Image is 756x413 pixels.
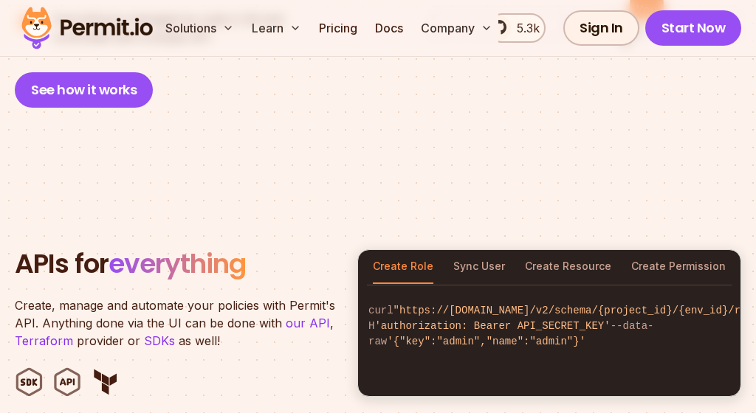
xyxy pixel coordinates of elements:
button: Company [415,13,498,43]
button: Learn [246,13,307,43]
span: everything [109,245,246,282]
a: Sign In [563,10,639,46]
a: our API [286,316,330,330]
a: Docs [369,13,409,43]
a: Pricing [313,13,363,43]
span: '{"key":"admin","name":"admin"}' [387,336,585,347]
a: Terraform [15,333,73,348]
button: Solutions [159,13,240,43]
p: Create, manage and automate your policies with Permit's API. Anything done via the UI can be done... [15,296,340,350]
h2: APIs for [15,249,340,279]
button: Create Role [373,250,433,284]
a: 5.3k [487,13,546,43]
button: Create Permission [631,250,726,284]
a: Start Now [645,10,742,46]
a: SDKs [144,333,175,348]
button: Create Resource [525,250,611,284]
button: Sync User [453,250,505,284]
span: 5.3k [508,19,540,37]
img: Permit logo [15,3,159,53]
code: curl -H --data-raw [358,291,740,361]
button: See how it works [15,72,153,108]
span: 'authorization: Bearer API_SECRET_KEY' [374,320,610,332]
